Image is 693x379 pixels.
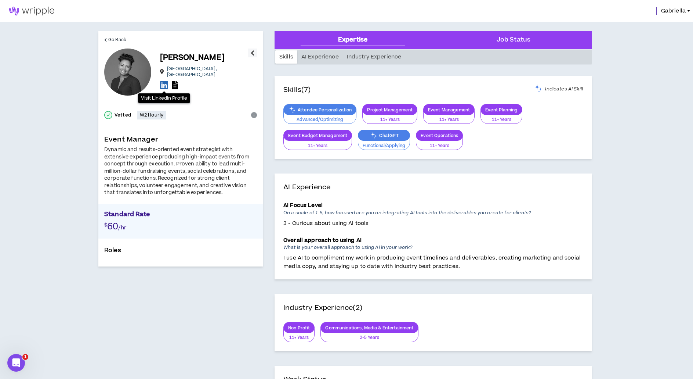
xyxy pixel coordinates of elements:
[104,135,257,145] p: Event Manager
[283,136,352,150] button: 11+ Years
[416,133,462,138] p: Event Operations
[423,110,475,124] button: 11+ Years
[358,136,410,150] button: Functional/Applying
[104,31,126,49] a: Go Back
[485,117,518,123] p: 11+ Years
[363,143,405,149] p: Functional/Applying
[284,107,356,112] p: Attendee Personalization
[104,49,151,96] div: Celeste P.
[325,335,413,341] p: 2-5 Years
[115,112,131,118] p: Vetted
[283,201,583,210] p: AI Focus Level
[275,50,297,64] div: Skills
[288,143,347,149] p: 11+ Years
[251,112,257,118] span: info-circle
[428,117,470,123] p: 11+ Years
[283,219,583,228] p: 3 - Curious about using AI tools
[283,254,583,271] p: I use AI to compliment my work in producing event timelines and deliverables, creating marketing ...
[283,244,583,254] p: What is your overall approach to using AI in your work?
[424,107,474,112] p: Event Management
[22,354,28,360] span: 1
[283,236,583,244] p: Overall approach to using AI
[104,111,112,119] span: check-circle
[283,210,583,219] p: On a scale of 1-5, how focused are you on integrating AI tools into the deliverables you create f...
[160,53,225,63] p: [PERSON_NAME]
[497,35,530,45] div: Job Status
[167,66,248,78] p: [GEOGRAPHIC_DATA] , [GEOGRAPHIC_DATA]
[363,107,417,112] p: Project Management
[104,246,257,258] p: Roles
[338,35,367,45] div: Expertise
[661,7,686,15] span: Gabriella
[118,224,126,232] span: /hr
[320,328,418,342] button: 2-5 Years
[141,95,187,102] p: Visit LinkedIn Profile
[283,303,362,313] h4: Industry Experience (2)
[362,110,417,124] button: 11+ Years
[107,220,118,233] span: 60
[288,335,310,341] p: 11+ Years
[358,133,410,138] p: ChatGPT
[545,86,583,92] span: Indicates AI Skill
[480,110,522,124] button: 11+ Years
[421,143,458,149] p: 11+ Years
[140,112,163,118] p: W2 Hourly
[321,325,418,330] p: Communications, Media & Entertainment
[343,50,406,64] div: Industry Experience
[7,354,25,372] iframe: Intercom live chat
[104,210,257,221] p: Standard Rate
[284,325,314,330] p: Non Profit
[416,136,463,150] button: 11+ Years
[104,146,257,197] div: Dynamic and results-oriented event strategist with extensive experience producing high-impact eve...
[297,50,343,64] div: AI Experience
[104,222,107,228] span: $
[481,107,522,112] p: Event Planning
[288,117,352,123] p: Advanced/Optimizing
[283,110,356,124] button: Advanced/Optimizing
[284,133,352,138] p: Event Budget Management
[283,328,315,342] button: 11+ Years
[283,182,583,193] h4: AI Experience
[283,85,311,95] h4: Skills (7)
[108,36,126,43] span: Go Back
[367,117,413,123] p: 11+ Years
